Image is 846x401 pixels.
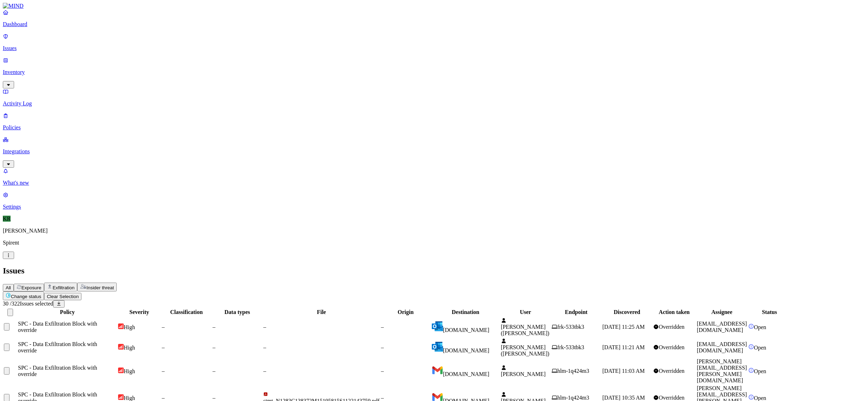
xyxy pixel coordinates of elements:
[754,345,766,351] span: Open
[3,3,24,9] img: MIND
[381,395,384,401] span: –
[697,321,747,333] span: [EMAIL_ADDRESS][DOMAIN_NAME]
[3,100,843,107] p: Activity Log
[7,309,13,316] button: Select all
[124,324,135,330] span: High
[748,394,754,400] img: status-open
[602,344,645,350] span: [DATE] 11:21 AM
[3,204,843,210] p: Settings
[3,301,53,307] span: / 322 Issues selected
[381,368,384,374] span: –
[3,69,843,75] p: Inventory
[3,148,843,155] p: Integrations
[3,124,843,131] p: Policies
[659,344,685,350] span: Overridden
[263,344,266,350] span: –
[263,309,380,315] div: File
[213,344,215,350] span: –
[124,368,135,374] span: High
[3,57,843,87] a: Inventory
[162,344,165,350] span: –
[3,180,843,186] p: What's new
[3,291,44,300] button: Change status
[118,368,124,373] img: severity-high
[6,285,11,290] span: All
[118,309,160,315] div: Severity
[432,321,443,332] img: outlook.live.com favicon
[697,341,747,353] span: [EMAIL_ADDRESS][DOMAIN_NAME]
[263,324,266,330] span: –
[3,3,843,9] a: MIND
[162,368,165,374] span: –
[118,323,124,329] img: severity-high
[754,324,766,330] span: Open
[263,368,266,374] span: –
[18,309,117,315] div: Policy
[748,309,791,315] div: Status
[263,392,268,396] img: adobe-pdf
[557,368,589,374] span: hlm-1q424m3
[3,301,8,307] span: 30
[602,324,645,330] span: [DATE] 11:25 AM
[44,293,81,300] button: Clear Selection
[213,309,262,315] div: Data types
[124,345,135,351] span: High
[659,368,685,374] span: Overridden
[3,9,843,27] a: Dashboard
[381,344,384,350] span: –
[213,368,215,374] span: –
[3,45,843,51] p: Issues
[213,395,215,401] span: –
[3,33,843,51] a: Issues
[3,216,11,222] span: KR
[162,395,165,401] span: –
[118,394,124,400] img: severity-high
[653,309,695,315] div: Action taken
[4,367,10,375] button: Select row
[443,327,490,333] span: [DOMAIN_NAME]
[124,395,135,401] span: High
[162,324,165,330] span: –
[557,324,584,330] span: frk-533tbk3
[3,21,843,27] p: Dashboard
[381,324,384,330] span: –
[748,368,754,373] img: status-open
[659,324,685,330] span: Overridden
[552,309,601,315] div: Endpoint
[162,309,211,315] div: Classification
[754,395,766,401] span: Open
[213,324,215,330] span: –
[18,365,97,377] span: SPC - Data Exfiltration Block with override
[3,112,843,131] a: Policies
[86,285,114,290] span: Insider threat
[4,323,10,331] button: Select row
[602,309,652,315] div: Discovered
[754,368,766,374] span: Open
[697,358,747,383] span: [PERSON_NAME][EMAIL_ADDRESS][PERSON_NAME][DOMAIN_NAME]
[432,309,499,315] div: Destination
[3,266,843,276] h2: Issues
[748,344,754,350] img: status-open
[4,344,10,351] button: Select row
[118,344,124,350] img: severity-high
[432,365,443,376] img: mail.google.com favicon
[501,371,546,377] span: [PERSON_NAME]
[3,192,843,210] a: Settings
[501,344,550,357] span: [PERSON_NAME] ([PERSON_NAME])
[3,228,843,234] p: [PERSON_NAME]
[501,324,550,336] span: [PERSON_NAME] ([PERSON_NAME])
[3,88,843,107] a: Activity Log
[748,323,754,329] img: status-open
[501,309,550,315] div: User
[659,395,685,401] span: Overridden
[602,368,645,374] span: [DATE] 11:03 AM
[3,240,843,246] p: Spirent
[3,168,843,186] a: What's new
[18,341,97,353] span: SPC - Data Exfiltration Block with override
[432,341,443,352] img: outlook.live.com favicon
[443,371,490,377] span: [DOMAIN_NAME]
[53,285,74,290] span: Exfiltration
[3,136,843,167] a: Integrations
[22,285,41,290] span: Exposure
[697,309,747,315] div: Assignee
